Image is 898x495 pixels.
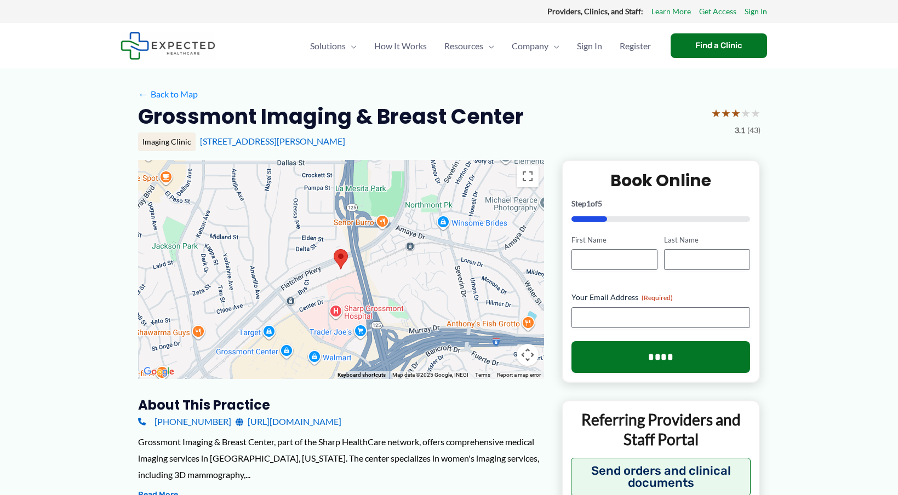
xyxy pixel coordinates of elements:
span: Menu Toggle [548,27,559,65]
a: Open this area in Google Maps (opens a new window) [141,365,177,379]
span: ★ [741,103,751,123]
h3: About this practice [138,396,544,413]
span: Menu Toggle [346,27,357,65]
a: Sign In [745,4,767,19]
div: Imaging Clinic [138,133,196,151]
p: Step of [571,200,751,208]
a: ←Back to Map [138,86,198,102]
nav: Primary Site Navigation [301,27,660,65]
span: (43) [747,123,760,137]
a: SolutionsMenu Toggle [301,27,365,65]
a: Get Access [699,4,736,19]
button: Keyboard shortcuts [338,371,386,379]
span: ★ [711,103,721,123]
span: Company [512,27,548,65]
span: ★ [721,103,731,123]
span: How It Works [374,27,427,65]
a: Sign In [568,27,611,65]
span: Resources [444,27,483,65]
a: CompanyMenu Toggle [503,27,568,65]
span: Solutions [310,27,346,65]
span: ★ [751,103,760,123]
a: ResourcesMenu Toggle [436,27,503,65]
span: Map data ©2025 Google, INEGI [392,372,468,378]
button: Map camera controls [517,344,539,366]
a: [STREET_ADDRESS][PERSON_NAME] [200,136,345,146]
span: (Required) [642,293,673,302]
a: [URL][DOMAIN_NAME] [236,413,341,430]
strong: Providers, Clinics, and Staff: [547,7,643,16]
span: ← [138,89,148,99]
label: First Name [571,235,657,245]
a: Report a map error [497,372,541,378]
h2: Book Online [571,170,751,191]
p: Referring Providers and Staff Portal [571,410,751,450]
span: Register [620,27,651,65]
img: Expected Healthcare Logo - side, dark font, small [121,32,215,60]
span: Menu Toggle [483,27,494,65]
span: ★ [731,103,741,123]
span: 5 [598,199,602,208]
h2: Grossmont Imaging & Breast Center [138,103,524,130]
a: How It Works [365,27,436,65]
button: Toggle fullscreen view [517,165,539,187]
a: Find a Clinic [671,33,767,58]
span: 3.1 [735,123,745,137]
label: Last Name [664,235,750,245]
div: Grossmont Imaging & Breast Center, part of the Sharp HealthCare network, offers comprehensive med... [138,434,544,482]
label: Your Email Address [571,292,751,303]
a: Register [611,27,660,65]
a: Terms (opens in new tab) [475,372,490,378]
img: Google [141,365,177,379]
span: 1 [586,199,591,208]
a: Learn More [651,4,691,19]
span: Sign In [577,27,602,65]
a: [PHONE_NUMBER] [138,413,231,430]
